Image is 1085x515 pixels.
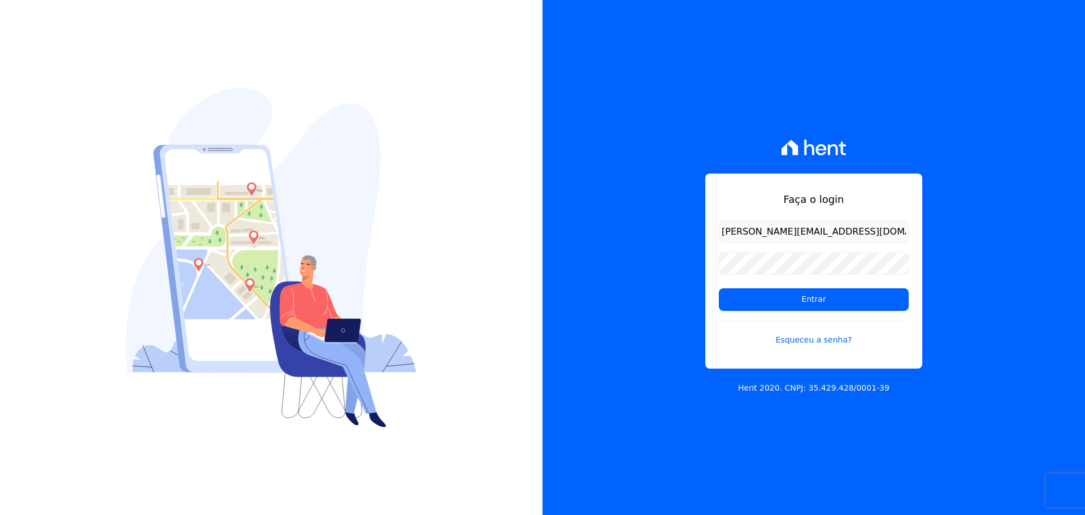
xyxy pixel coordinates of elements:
[719,220,909,243] input: Email
[719,192,909,207] h1: Faça o login
[719,288,909,311] input: Entrar
[738,382,889,394] p: Hent 2020. CNPJ: 35.429.428/0001-39
[719,320,909,346] a: Esqueceu a senha?
[126,88,416,427] img: Login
